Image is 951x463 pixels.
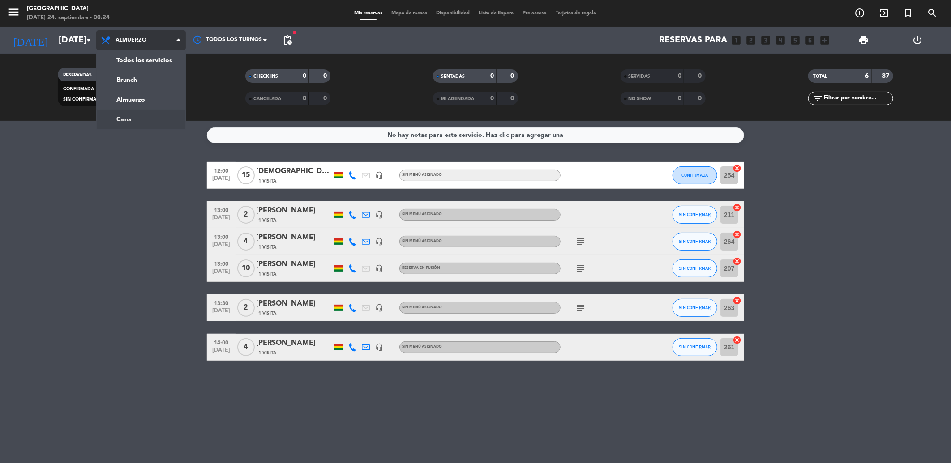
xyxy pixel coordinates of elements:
strong: 0 [303,95,306,102]
span: CONFIRMADA [63,87,94,91]
span: Sin menú asignado [402,306,442,309]
i: menu [7,5,20,19]
i: looks_6 [804,34,816,46]
i: subject [575,263,586,274]
span: Sin menú asignado [402,239,442,243]
input: Filtrar por nombre... [823,93,893,103]
span: 10 [237,259,255,277]
span: 13:00 [210,204,232,215]
span: Mapa de mesas [387,11,432,16]
span: Sin menú asignado [402,173,442,177]
span: 15 [237,166,255,184]
button: menu [7,5,20,22]
span: [DATE] [210,242,232,252]
button: SIN CONFIRMAR [673,338,717,356]
span: SIN CONFIRMAR [63,97,99,102]
strong: 0 [510,73,516,79]
i: arrow_drop_down [83,35,94,46]
span: 13:00 [210,231,232,242]
div: [PERSON_NAME] [256,337,332,349]
span: TOTAL [814,74,827,79]
span: Sin menú asignado [402,345,442,348]
a: Todos los servicios [97,51,185,70]
i: filter_list [813,93,823,104]
span: 4 [237,233,255,251]
span: NO SHOW [629,97,651,101]
i: looks_5 [789,34,801,46]
div: [PERSON_NAME] [256,232,332,243]
span: RE AGENDADA [441,97,474,101]
i: subject [575,302,586,313]
i: cancel [733,257,741,266]
div: [DATE] 24. septiembre - 00:24 [27,13,110,22]
strong: 0 [323,95,329,102]
span: 1 Visita [258,271,276,278]
i: add_circle_outline [854,8,865,18]
span: RESERVADAS [63,73,92,77]
div: [DEMOGRAPHIC_DATA][PERSON_NAME] [256,166,332,177]
i: headset_mic [375,171,383,179]
span: Reserva en Fusión [402,266,440,270]
span: CHECK INS [253,74,278,79]
span: 13:30 [210,297,232,308]
span: 2 [237,299,255,317]
i: looks_4 [775,34,786,46]
i: headset_mic [375,343,383,351]
span: CANCELADA [253,97,281,101]
i: turned_in_not [903,8,913,18]
strong: 0 [698,95,703,102]
span: SERVIDAS [629,74,651,79]
button: CONFIRMADA [673,166,717,184]
i: cancel [733,296,741,305]
span: Disponibilidad [432,11,475,16]
i: cancel [733,164,741,173]
strong: 0 [490,95,494,102]
span: Tarjetas de regalo [552,11,601,16]
i: search [927,8,938,18]
button: SIN CONFIRMAR [673,233,717,251]
a: Almuerzo [97,90,185,110]
span: CONFIRMADA [682,173,708,178]
i: looks_one [730,34,742,46]
strong: 0 [490,73,494,79]
i: headset_mic [375,238,383,246]
span: 1 Visita [258,310,276,317]
strong: 0 [678,73,681,79]
span: fiber_manual_record [292,30,297,35]
span: SIN CONFIRMAR [679,344,711,349]
span: SENTADAS [441,74,465,79]
div: [PERSON_NAME] [256,205,332,217]
i: headset_mic [375,264,383,272]
i: cancel [733,203,741,212]
i: looks_two [745,34,757,46]
span: Mis reservas [350,11,387,16]
div: [GEOGRAPHIC_DATA] [27,4,110,13]
span: Almuerzo [116,37,146,43]
span: [DATE] [210,215,232,225]
span: 14:00 [210,337,232,347]
i: power_settings_new [912,35,923,46]
a: Brunch [97,70,185,90]
span: [DATE] [210,347,232,357]
span: 2 [237,206,255,224]
span: Sin menú asignado [402,212,442,216]
span: 1 Visita [258,217,276,224]
strong: 0 [678,95,681,102]
span: print [858,35,869,46]
strong: 0 [510,95,516,102]
span: SIN CONFIRMAR [679,212,711,217]
span: [DATE] [210,268,232,279]
strong: 0 [303,73,306,79]
strong: 0 [323,73,329,79]
div: [PERSON_NAME] [256,259,332,270]
i: cancel [733,230,741,239]
i: looks_3 [760,34,771,46]
span: 4 [237,338,255,356]
div: No hay notas para este servicio. Haz clic para agregar una [388,130,564,140]
span: Lista de Espera [475,11,518,16]
div: LOG OUT [891,27,944,54]
span: pending_actions [282,35,293,46]
a: Cena [97,110,185,129]
span: SIN CONFIRMAR [679,305,711,310]
span: SIN CONFIRMAR [679,239,711,244]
